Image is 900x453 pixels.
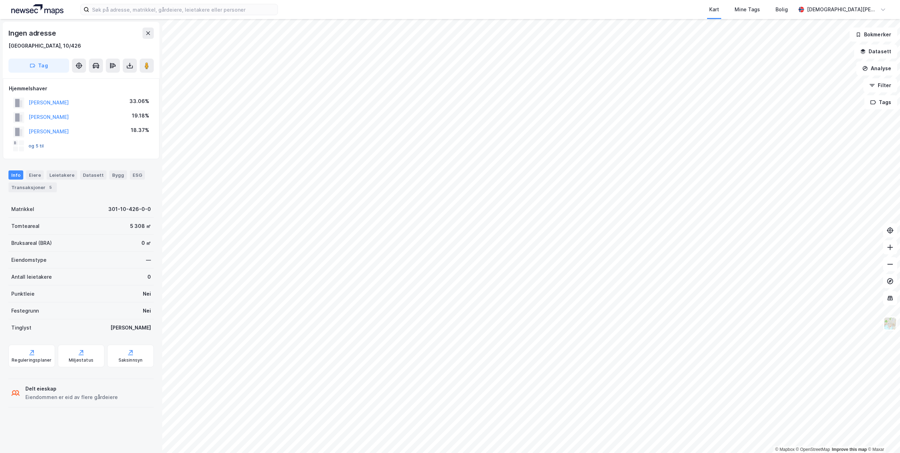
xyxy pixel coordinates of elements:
div: Eiere [26,170,44,180]
div: Kart [709,5,719,14]
div: ESG [130,170,145,180]
div: Bygg [109,170,127,180]
div: 5 [47,184,54,191]
div: Ingen adresse [8,28,57,39]
div: 0 [147,273,151,281]
div: [GEOGRAPHIC_DATA], 10/426 [8,42,81,50]
div: Transaksjoner [8,182,57,192]
div: Bruksareal (BRA) [11,239,52,247]
div: 0 ㎡ [141,239,151,247]
div: Eiendomstype [11,256,47,264]
button: Datasett [854,44,897,59]
div: 33.06% [129,97,149,105]
div: Matrikkel [11,205,34,213]
div: Mine Tags [735,5,760,14]
div: Festegrunn [11,307,39,315]
input: Søk på adresse, matrikkel, gårdeiere, leietakere eller personer [89,4,278,15]
div: Nei [143,290,151,298]
div: Eiendommen er eid av flere gårdeiere [25,393,118,401]
div: Saksinnsyn [118,357,143,363]
button: Filter [863,78,897,92]
div: 18.37% [131,126,149,134]
div: Delt eieskap [25,385,118,393]
div: [PERSON_NAME] [110,324,151,332]
a: Mapbox [775,447,795,452]
button: Tag [8,59,69,73]
button: Analyse [856,61,897,75]
div: Antall leietakere [11,273,52,281]
div: Hjemmelshaver [9,84,153,93]
div: Tomteareal [11,222,39,230]
div: 301-10-426-0-0 [108,205,151,213]
img: logo.a4113a55bc3d86da70a041830d287a7e.svg [11,4,63,15]
a: Improve this map [832,447,867,452]
div: Miljøstatus [69,357,93,363]
div: Nei [143,307,151,315]
div: — [146,256,151,264]
a: OpenStreetMap [796,447,830,452]
img: Z [883,317,897,330]
div: Datasett [80,170,107,180]
div: Bolig [776,5,788,14]
button: Bokmerker [850,28,897,42]
div: [DEMOGRAPHIC_DATA][PERSON_NAME] [807,5,877,14]
div: 19.18% [132,111,149,120]
div: Tinglyst [11,324,31,332]
div: 5 308 ㎡ [130,222,151,230]
div: Leietakere [47,170,77,180]
div: Punktleie [11,290,35,298]
iframe: Chat Widget [865,419,900,453]
div: Reguleringsplaner [12,357,51,363]
div: Info [8,170,23,180]
button: Tags [864,95,897,109]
